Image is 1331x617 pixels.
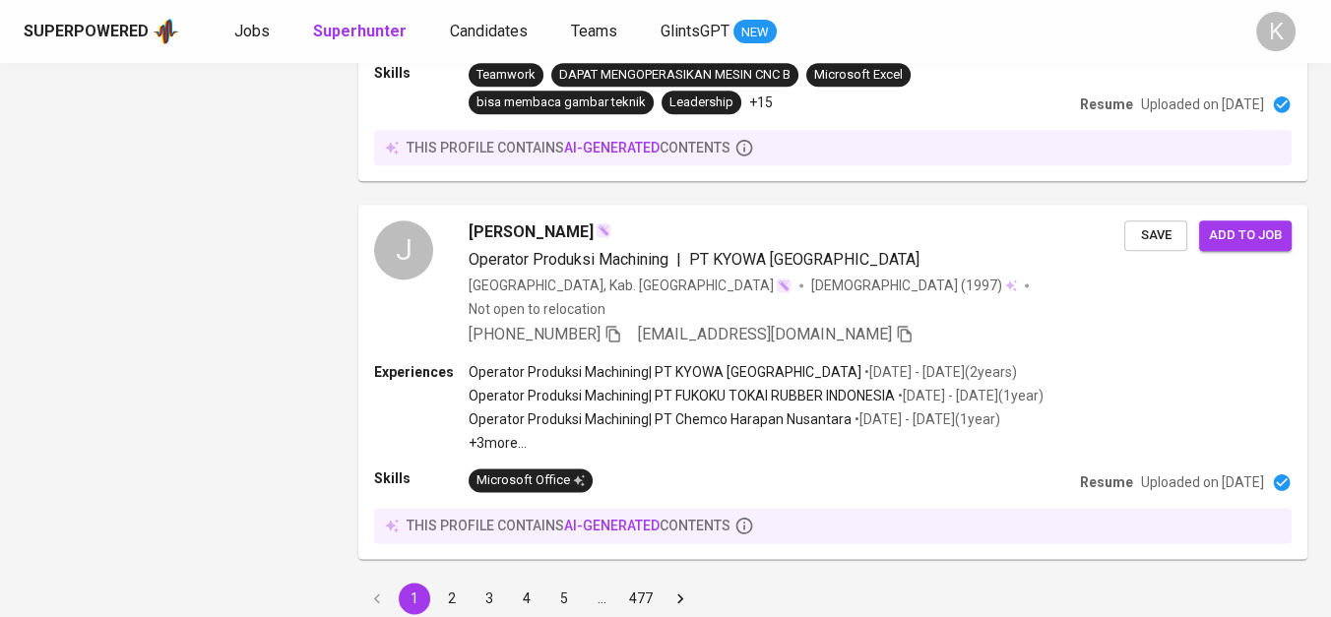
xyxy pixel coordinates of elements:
[450,22,528,40] span: Candidates
[358,583,699,614] nav: pagination navigation
[374,63,469,83] p: Skills
[638,325,892,343] span: [EMAIL_ADDRESS][DOMAIN_NAME]
[234,22,270,40] span: Jobs
[861,362,1017,382] p: • [DATE] - [DATE] ( 2 years )
[571,20,621,44] a: Teams
[689,250,919,269] span: PT KYOWA [GEOGRAPHIC_DATA]
[469,299,605,319] p: Not open to relocation
[661,22,729,40] span: GlintsGPT
[564,518,660,533] span: AI-generated
[1080,94,1133,114] p: Resume
[234,20,274,44] a: Jobs
[469,362,861,382] p: Operator Produksi Machining | PT KYOWA [GEOGRAPHIC_DATA]
[1209,224,1282,247] span: Add to job
[811,276,961,295] span: [DEMOGRAPHIC_DATA]
[511,583,542,614] button: Go to page 4
[450,20,532,44] a: Candidates
[469,220,594,244] span: [PERSON_NAME]
[895,386,1044,405] p: • [DATE] - [DATE] ( 1 year )
[476,93,646,112] div: bisa membaca gambar teknik
[811,276,1017,295] div: (1997)
[669,93,733,112] div: Leadership
[1141,94,1264,114] p: Uploaded on [DATE]
[153,17,179,46] img: app logo
[665,583,696,614] button: Go to next page
[474,583,505,614] button: Go to page 3
[469,250,668,269] span: Operator Produksi Machining
[374,220,433,279] div: J
[548,583,580,614] button: Go to page 5
[313,20,411,44] a: Superhunter
[407,516,730,535] p: this profile contains contents
[469,386,895,405] p: Operator Produksi Machining | PT FUKOKU TOKAI RUBBER INDONESIA
[586,588,617,608] div: …
[559,66,791,85] div: DAPAT MENGOPERASIKAN MESIN CNC B
[596,222,611,238] img: magic_wand.svg
[1134,224,1177,247] span: Save
[661,20,777,44] a: GlintsGPT NEW
[374,468,469,488] p: Skills
[407,138,730,157] p: this profile contains contents
[1199,220,1292,251] button: Add to job
[1080,472,1133,492] p: Resume
[374,362,469,382] p: Experiences
[733,23,777,42] span: NEW
[814,66,903,85] div: Microsoft Excel
[436,583,468,614] button: Go to page 2
[476,66,536,85] div: Teamwork
[24,21,149,43] div: Superpowered
[852,409,1000,429] p: • [DATE] - [DATE] ( 1 year )
[469,433,1044,453] p: +3 more ...
[399,583,430,614] button: page 1
[1124,220,1187,251] button: Save
[564,140,660,155] span: AI-generated
[749,93,773,112] p: +15
[1141,472,1264,492] p: Uploaded on [DATE]
[1256,12,1296,51] div: K
[476,471,585,490] div: Microsoft Office
[776,278,792,293] img: magic_wand.svg
[571,22,617,40] span: Teams
[469,276,792,295] div: [GEOGRAPHIC_DATA], Kab. [GEOGRAPHIC_DATA]
[313,22,407,40] b: Superhunter
[358,205,1307,559] a: J[PERSON_NAME]Operator Produksi Machining|PT KYOWA [GEOGRAPHIC_DATA][GEOGRAPHIC_DATA], Kab. [GEOG...
[469,325,601,343] span: [PHONE_NUMBER]
[469,409,852,429] p: Operator Produksi Machining | PT Chemco Harapan Nusantara
[24,17,179,46] a: Superpoweredapp logo
[623,583,659,614] button: Go to page 477
[676,248,681,272] span: |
